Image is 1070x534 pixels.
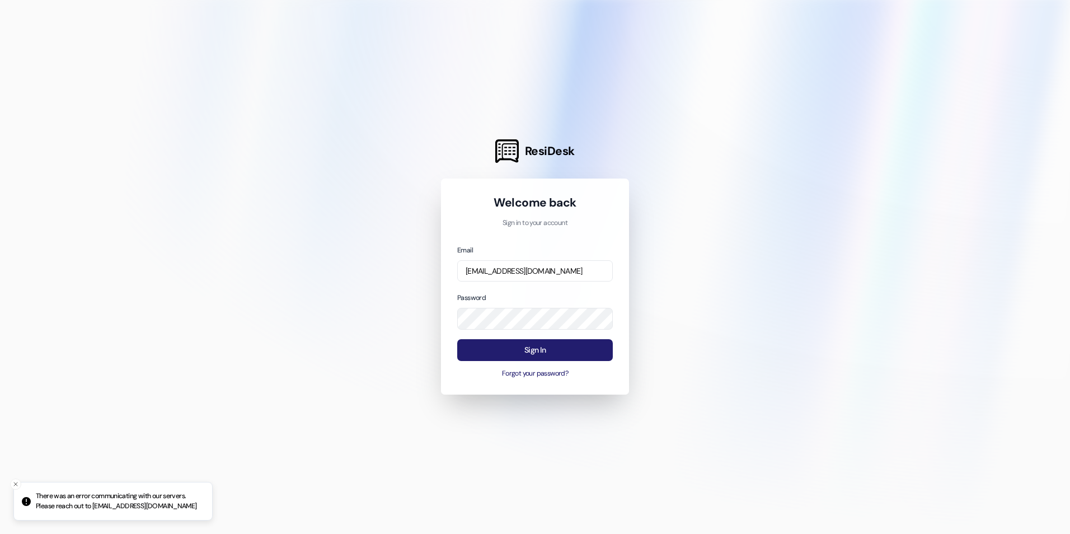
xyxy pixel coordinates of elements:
img: ResiDesk Logo [495,139,519,163]
p: Sign in to your account [457,218,613,228]
span: ResiDesk [525,143,575,159]
button: Forgot your password? [457,369,613,379]
p: There was an error communicating with our servers. Please reach out to [EMAIL_ADDRESS][DOMAIN_NAME] [36,491,203,511]
label: Email [457,246,473,255]
label: Password [457,293,486,302]
button: Close toast [10,479,21,490]
h1: Welcome back [457,195,613,210]
input: name@example.com [457,260,613,282]
button: Sign In [457,339,613,361]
